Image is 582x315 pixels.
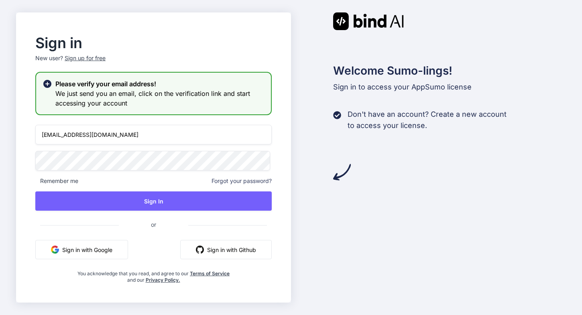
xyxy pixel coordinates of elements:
img: arrow [333,163,351,181]
img: github [196,246,204,254]
h3: We just send you an email, click on the verification link and start accessing your account [55,89,265,108]
span: Forgot your password? [212,177,272,185]
p: Sign in to access your AppSumo license [333,81,566,93]
input: Login or Email [35,125,272,144]
div: Sign up for free [65,54,106,62]
span: Remember me [35,177,78,185]
img: google [51,246,59,254]
p: Don't have an account? Create a new account to access your license. [348,109,507,131]
div: You acknowledge that you read, and agree to our and our [75,266,232,283]
span: or [119,215,188,234]
p: New user? [35,54,272,72]
a: Privacy Policy. [146,277,180,283]
a: Terms of Service [190,270,230,276]
h2: Please verify your email address! [55,79,265,89]
button: Sign in with Github [180,240,272,259]
h2: Welcome Sumo-lings! [333,62,566,79]
h2: Sign in [35,37,272,49]
button: Sign in with Google [35,240,128,259]
img: Bind AI logo [333,12,404,30]
button: Sign In [35,191,272,211]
